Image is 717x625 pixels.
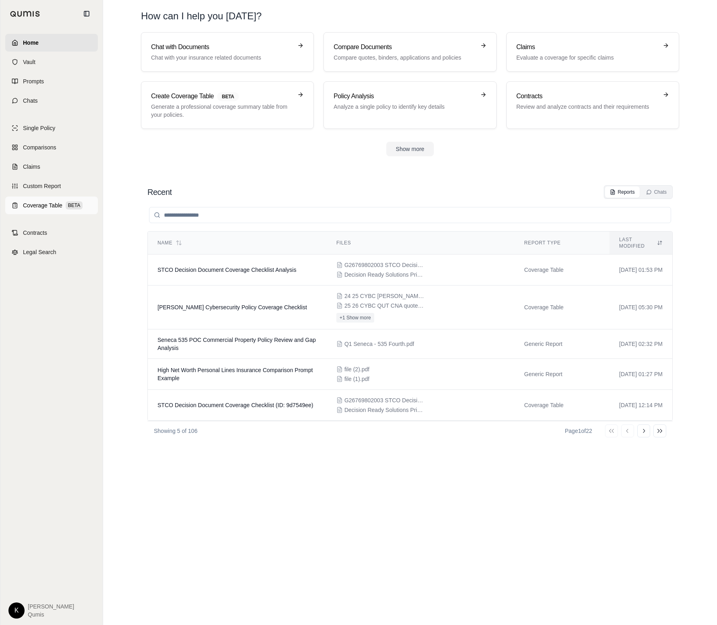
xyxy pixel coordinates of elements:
a: Single Policy [5,119,98,137]
button: Collapse sidebar [80,7,93,20]
span: G26769802003 STCO DecisionR2083882283158AM (1).pdf [344,261,425,269]
span: Qumis [28,611,74,619]
span: Home [23,39,39,47]
span: STCO Decision Document Coverage Checklist (ID: 9d7549ee) [157,402,313,408]
span: Vault [23,58,35,66]
span: Decision Ready Solutions Primary Quote (1).pdf [344,406,425,414]
div: Page 1 of 22 [565,427,592,435]
a: Claims [5,158,98,176]
span: G26769802003 STCO DecisionR2083882283158AM (1).pdf [344,396,425,404]
a: Create Coverage TableBETAGenerate a professional coverage summary table from your policies. [141,81,314,129]
span: 24 25 CYBC Beazley Policy.pdf [344,292,425,300]
a: Legal Search [5,243,98,261]
a: Policy AnalysisAnalyze a single policy to identify key details [323,81,496,129]
td: [DATE] 01:27 PM [609,359,672,390]
span: Custom Report [23,182,61,190]
span: 25 26 CYBC QUT CNA quote.pdf [344,302,425,310]
td: Generic Report [514,359,609,390]
span: Seneca 535 POC Commercial Property Policy Review and Gap Analysis [157,337,316,351]
div: Name [157,240,317,246]
a: Vault [5,53,98,71]
h3: Chat with Documents [151,42,292,52]
h2: Recent [147,186,172,198]
td: [DATE] 02:32 PM [609,329,672,359]
td: Coverage Table [514,286,609,329]
th: Report Type [514,232,609,255]
a: Chat with DocumentsChat with your insurance related documents [141,32,314,72]
span: [PERSON_NAME] [28,602,74,611]
span: Comparisons [23,143,56,151]
a: Compare DocumentsCompare quotes, binders, applications and policies [323,32,496,72]
p: Review and analyze contracts and their requirements [516,103,658,111]
span: Legal Search [23,248,56,256]
a: Contracts [5,224,98,242]
span: STCO Decision Document Coverage Checklist Analysis [157,267,296,273]
p: Generate a professional coverage summary table from your policies. [151,103,292,119]
div: Last modified [619,236,663,249]
button: Show more [386,142,434,156]
button: +1 Show more [336,313,374,323]
p: Compare quotes, binders, applications and policies [334,54,475,62]
a: Comparisons [5,139,98,156]
img: Qumis Logo [10,11,40,17]
span: Q1 Seneca - 535 Fourth.pdf [344,340,414,348]
div: Reports [610,189,635,195]
span: Chats [23,97,38,105]
a: Prompts [5,72,98,90]
td: Coverage Table [514,255,609,286]
a: Coverage TableBETA [5,197,98,214]
td: Generic Report [514,329,609,359]
a: Home [5,34,98,52]
th: Files [327,232,514,255]
td: [DATE] 12:14 PM [609,390,672,421]
a: ContractsReview and analyze contracts and their requirements [506,81,679,129]
p: Showing 5 of 106 [154,427,197,435]
p: Evaluate a coverage for specific claims [516,54,658,62]
span: Prompts [23,77,44,85]
button: Chats [641,186,671,198]
span: BETA [66,201,83,209]
span: Beazley Cybersecurity Policy Coverage Checklist [157,304,307,310]
div: K [8,602,25,619]
span: BETA [217,92,239,101]
h3: Compare Documents [334,42,475,52]
span: file (1).pdf [344,375,369,383]
a: Custom Report [5,177,98,195]
span: Single Policy [23,124,55,132]
td: [DATE] 05:30 PM [609,286,672,329]
p: Chat with your insurance related documents [151,54,292,62]
span: file (2).pdf [344,365,369,373]
td: Coverage Table [514,390,609,421]
h3: Policy Analysis [334,91,475,101]
button: Reports [605,186,640,198]
span: High Net Worth Personal Lines Insurance Comparison Prompt Example [157,367,313,381]
span: Coverage Table [23,201,62,209]
a: ClaimsEvaluate a coverage for specific claims [506,32,679,72]
td: [DATE] 01:53 PM [609,255,672,286]
span: Claims [23,163,40,171]
span: Decision Ready Solutions Primary Quote (1).pdf [344,271,425,279]
span: Contracts [23,229,47,237]
h3: Create Coverage Table [151,91,292,101]
p: Analyze a single policy to identify key details [334,103,475,111]
h3: Claims [516,42,658,52]
a: Chats [5,92,98,110]
div: Chats [646,189,667,195]
h3: Contracts [516,91,658,101]
h1: How can I help you [DATE]? [141,10,262,23]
